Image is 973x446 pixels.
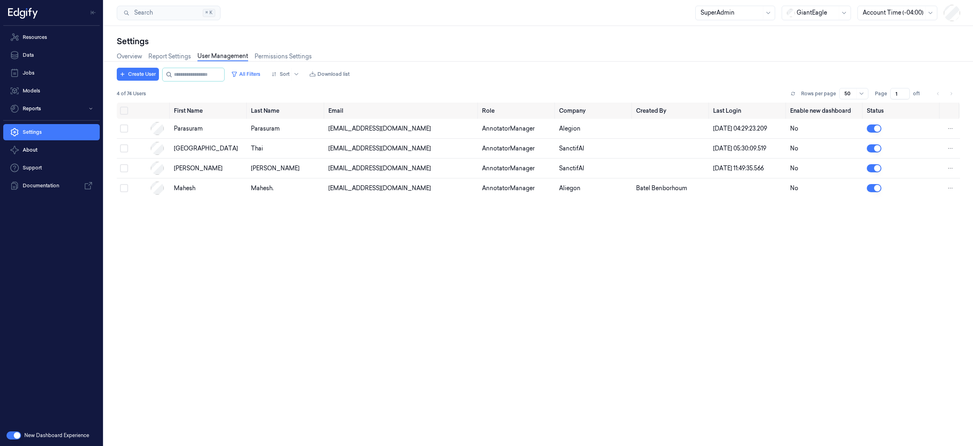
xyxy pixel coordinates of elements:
[120,107,128,115] button: Select all
[559,184,630,193] div: Aliegon
[255,52,312,61] a: Permissions Settings
[328,144,476,153] div: [EMAIL_ADDRESS][DOMAIN_NAME]
[713,164,784,173] div: [DATE] 11:49:35.566
[251,164,321,173] div: [PERSON_NAME]
[197,52,248,61] a: User Management
[171,103,248,119] th: First Name
[633,103,710,119] th: Created By
[120,124,128,133] button: Select row
[713,124,784,133] div: [DATE] 04:29:23.209
[3,160,100,176] a: Support
[120,144,128,152] button: Select row
[228,68,264,81] button: All Filters
[559,144,630,153] div: SanctifAI
[131,9,153,17] span: Search
[3,142,100,158] button: About
[790,124,861,133] div: No
[174,184,245,193] div: mahesh
[328,184,476,193] div: [EMAIL_ADDRESS][DOMAIN_NAME]
[875,90,887,97] span: Page
[913,90,926,97] span: of 1
[790,164,861,173] div: No
[174,144,245,153] div: [GEOGRAPHIC_DATA]
[148,52,191,61] a: Report Settings
[117,6,221,20] button: Search⌘K
[3,83,100,99] a: Models
[251,144,321,153] div: Thai
[3,101,100,117] button: Reports
[251,124,321,133] div: parasuram
[710,103,787,119] th: Last Login
[787,103,864,119] th: Enable new dashboard
[117,68,159,81] button: Create User
[636,184,707,193] div: Batel Benborhoum
[479,103,556,119] th: Role
[328,164,476,173] div: [EMAIL_ADDRESS][DOMAIN_NAME]
[932,88,957,99] nav: pagination
[120,184,128,192] button: Select row
[3,29,100,45] a: Resources
[174,124,245,133] div: parasuram
[790,184,861,193] div: No
[174,164,245,173] div: [PERSON_NAME]
[482,124,553,133] div: AnnotatorManager
[117,52,142,61] a: Overview
[3,124,100,140] a: Settings
[864,103,940,119] th: Status
[117,36,960,47] div: Settings
[325,103,479,119] th: Email
[87,6,100,19] button: Toggle Navigation
[556,103,633,119] th: Company
[559,164,630,173] div: SanctifAI
[559,124,630,133] div: Alegion
[120,164,128,172] button: Select row
[117,90,146,97] span: 4 of 74 Users
[306,68,353,81] button: Download list
[248,103,325,119] th: Last Name
[801,90,836,97] p: Rows per page
[3,65,100,81] a: Jobs
[482,184,553,193] div: AnnotatorManager
[713,144,784,153] div: [DATE] 05:30:09.519
[328,124,476,133] div: [EMAIL_ADDRESS][DOMAIN_NAME]
[3,178,100,194] a: Documentation
[482,164,553,173] div: AnnotatorManager
[482,144,553,153] div: AnnotatorManager
[251,184,321,193] div: mahesh.
[790,144,861,153] div: No
[3,47,100,63] a: Data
